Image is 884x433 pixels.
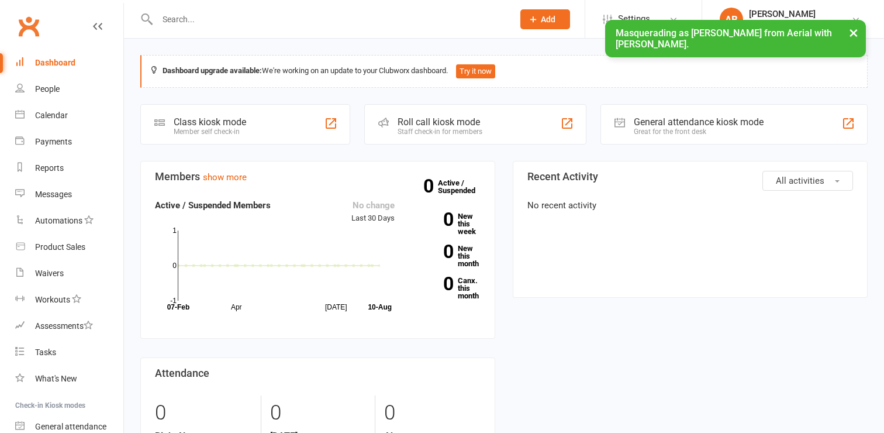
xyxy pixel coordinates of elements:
[527,198,853,212] p: No recent activity
[35,84,60,94] div: People
[749,9,851,19] div: [PERSON_NAME]
[15,287,123,313] a: Workouts
[35,295,70,304] div: Workouts
[35,216,82,225] div: Automations
[776,176,824,186] span: All activities
[35,190,72,199] div: Messages
[15,234,123,260] a: Product Sales
[412,277,481,300] a: 0Canx. this month
[412,243,453,260] strong: 0
[15,76,123,102] a: People
[520,9,570,29] button: Add
[15,129,123,155] a: Payments
[351,198,395,212] div: No change
[749,19,851,30] div: Aerial with [PERSON_NAME]
[35,111,68,120] div: Calendar
[762,171,853,191] button: All activities
[35,321,93,331] div: Assessments
[154,11,505,28] input: Search...
[35,137,72,146] div: Payments
[456,64,495,78] button: Try it now
[155,367,481,379] h3: Attendance
[15,50,123,76] a: Dashboard
[398,128,482,136] div: Staff check-in for members
[616,28,832,50] span: Masquerading as [PERSON_NAME] from Aerial with [PERSON_NAME].
[720,8,743,31] div: AB
[15,208,123,234] a: Automations
[15,260,123,287] a: Waivers
[174,116,246,128] div: Class kiosk mode
[412,245,481,267] a: 0New this month
[14,12,43,41] a: Clubworx
[15,181,123,208] a: Messages
[618,6,650,32] span: Settings
[35,163,64,173] div: Reports
[15,313,123,339] a: Assessments
[412,275,453,293] strong: 0
[634,116,764,128] div: General attendance kiosk mode
[15,102,123,129] a: Calendar
[398,116,482,128] div: Roll call kiosk mode
[35,374,77,383] div: What's New
[35,348,56,357] div: Tasks
[412,211,453,228] strong: 0
[634,128,764,136] div: Great for the front desk
[351,198,395,225] div: Last 30 Days
[140,55,868,88] div: We're working on an update to your Clubworx dashboard.
[438,170,489,203] a: 0Active / Suspended
[15,366,123,392] a: What's New
[412,212,481,235] a: 0New this week
[155,171,481,183] h3: Members
[155,396,252,431] div: 0
[423,177,438,195] strong: 0
[270,396,367,431] div: 0
[35,422,106,431] div: General attendance
[35,269,64,278] div: Waivers
[15,155,123,181] a: Reports
[384,396,481,431] div: 0
[527,171,853,183] h3: Recent Activity
[15,339,123,366] a: Tasks
[35,242,85,252] div: Product Sales
[203,172,247,183] a: show more
[843,20,864,45] button: ×
[35,58,75,67] div: Dashboard
[163,66,262,75] strong: Dashboard upgrade available:
[155,200,271,211] strong: Active / Suspended Members
[174,128,246,136] div: Member self check-in
[541,15,555,24] span: Add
